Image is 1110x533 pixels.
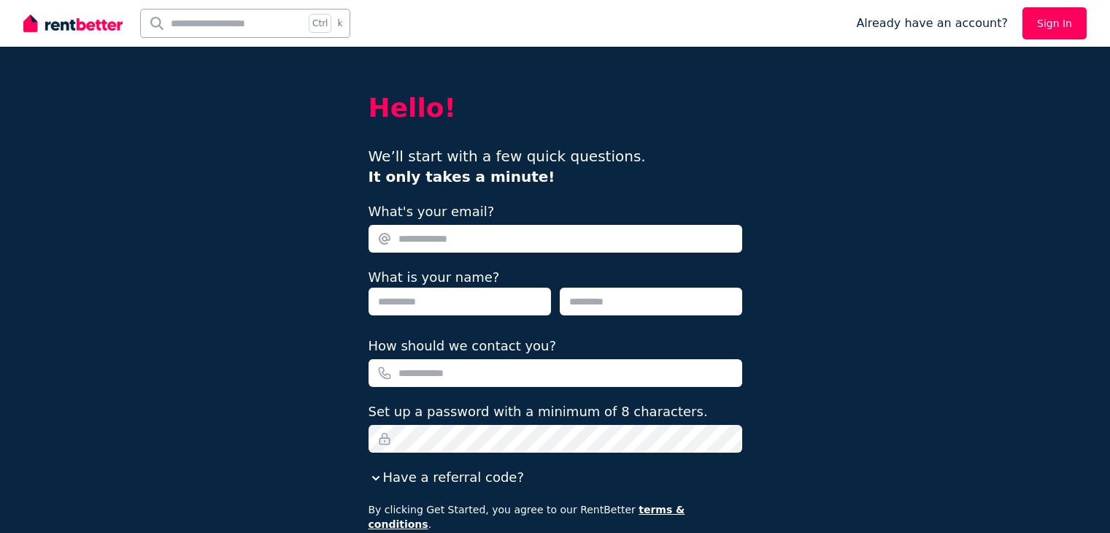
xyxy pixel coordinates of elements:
[337,18,342,29] span: k
[369,502,742,532] p: By clicking Get Started, you agree to our RentBetter .
[369,93,742,123] h2: Hello!
[309,14,331,33] span: Ctrl
[369,402,708,422] label: Set up a password with a minimum of 8 characters.
[369,467,524,488] button: Have a referral code?
[369,168,555,185] b: It only takes a minute!
[369,202,495,222] label: What's your email?
[856,15,1008,32] span: Already have an account?
[369,147,646,185] span: We’ll start with a few quick questions.
[369,336,557,356] label: How should we contact you?
[23,12,123,34] img: RentBetter
[369,269,500,285] label: What is your name?
[1022,7,1087,39] a: Sign In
